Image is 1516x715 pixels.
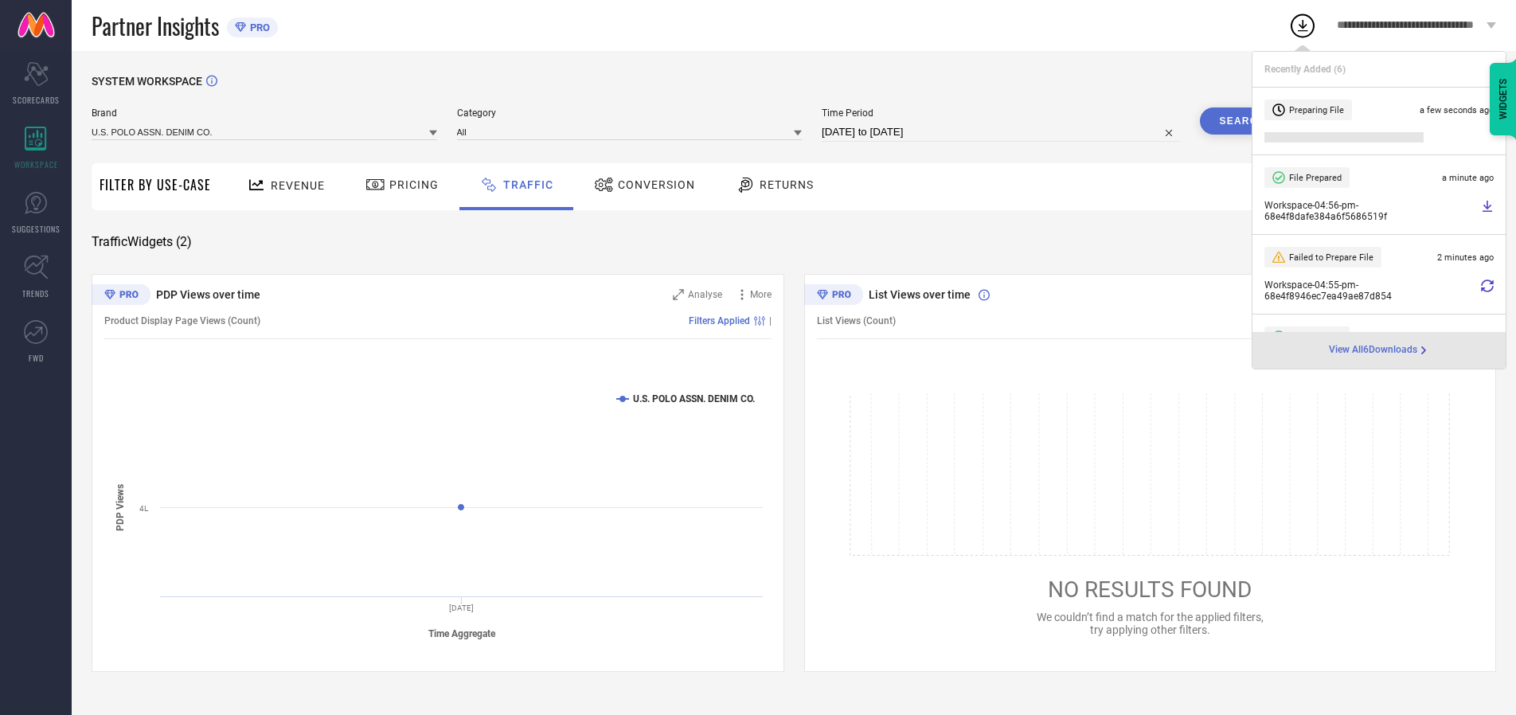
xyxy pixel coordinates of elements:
span: File Prepared [1289,173,1342,183]
span: List Views over time [869,288,971,301]
span: Revenue [271,179,325,192]
span: | [769,315,772,326]
span: a few seconds ago [1420,105,1494,115]
div: Open download list [1288,11,1317,40]
a: View All6Downloads [1329,344,1430,357]
text: 4L [139,504,149,513]
span: Returns [760,178,814,191]
span: Partner Insights [92,10,219,42]
tspan: PDP Views [115,483,126,530]
text: [DATE] [449,604,474,612]
span: List Views (Count) [817,315,896,326]
span: Conversion [618,178,695,191]
span: SYSTEM WORKSPACE [92,75,202,88]
span: More [750,289,772,300]
span: Workspace - 04:56-pm - 68e4f8dafe384a6f5686519f [1264,200,1477,222]
span: Failed to Prepare File [1289,252,1373,263]
div: Open download page [1329,344,1430,357]
span: SUGGESTIONS [12,223,61,235]
span: Preparing File [1289,105,1344,115]
span: Analyse [688,289,722,300]
span: Category [457,107,803,119]
div: Premium [804,284,863,308]
span: PDP Views over time [156,288,260,301]
span: View All 6 Downloads [1329,344,1417,357]
span: We couldn’t find a match for the applied filters, try applying other filters. [1037,611,1264,636]
span: Filters Applied [689,315,750,326]
span: Recently Added ( 6 ) [1264,64,1346,75]
span: Workspace - 04:55-pm - 68e4f8946ec7ea49ae87d854 [1264,279,1477,302]
button: Search [1200,107,1286,135]
span: Filter By Use-Case [100,175,211,194]
span: SCORECARDS [13,94,60,106]
span: Traffic Widgets ( 2 ) [92,234,192,250]
input: Select time period [822,123,1180,142]
span: FWD [29,352,44,364]
span: NO RESULTS FOUND [1048,576,1252,603]
span: 2 minutes ago [1437,252,1494,263]
span: TRENDS [22,287,49,299]
span: Brand [92,107,437,119]
span: a minute ago [1442,173,1494,183]
span: PRO [246,21,270,33]
span: Traffic [503,178,553,191]
span: WORKSPACE [14,158,58,170]
div: Retry [1481,279,1494,302]
text: U.S. POLO ASSN. DENIM CO. [633,393,755,404]
span: Pricing [389,178,439,191]
tspan: Time Aggregate [428,628,496,639]
div: Premium [92,284,150,308]
a: Download [1481,200,1494,222]
span: Product Display Page Views (Count) [104,315,260,326]
svg: Zoom [673,289,684,300]
span: Time Period [822,107,1180,119]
